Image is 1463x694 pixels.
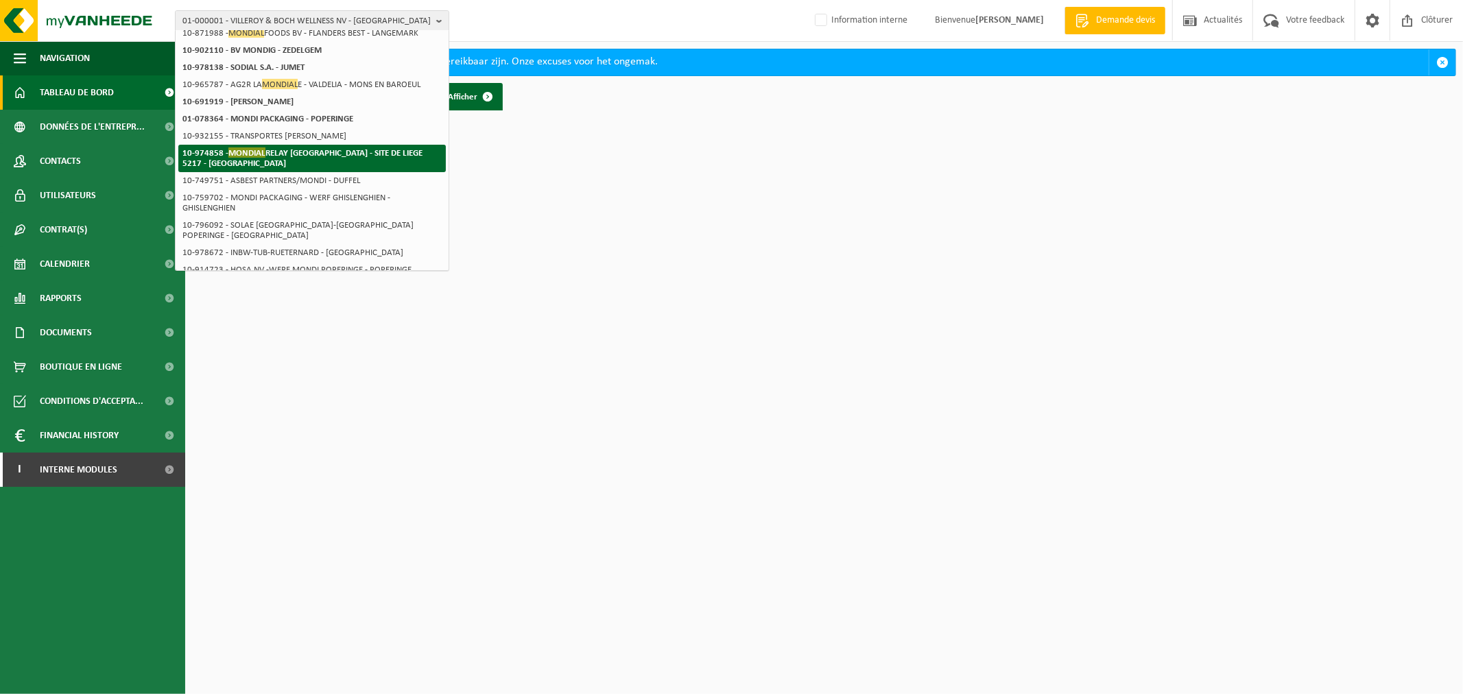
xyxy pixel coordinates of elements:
[40,281,82,315] span: Rapports
[975,15,1044,25] strong: [PERSON_NAME]
[40,418,119,453] span: Financial History
[40,384,143,418] span: Conditions d'accepta...
[40,213,87,247] span: Contrat(s)
[178,261,446,278] li: 10-914723 - HOSA NV -WERF MONDI POPERINGE - POPERINGE
[178,244,446,261] li: 10-978672 - INBW-TUB-RUETERNARD - [GEOGRAPHIC_DATA]
[40,315,92,350] span: Documents
[40,144,81,178] span: Contacts
[812,10,907,31] label: Information interne
[178,189,446,217] li: 10-759702 - MONDI PACKAGING - WERF GHISLENGHIEN - GHISLENGHIEN
[178,76,446,93] li: 10-965787 - AG2R LA E - VALDELIA - MONS EN BAROEUL
[40,178,96,213] span: Utilisateurs
[40,75,114,110] span: Tableau de bord
[182,97,294,106] strong: 10-691919 - [PERSON_NAME]
[1064,7,1165,34] a: Demande devis
[40,350,122,384] span: Boutique en ligne
[228,27,264,38] span: MONDIAL
[182,63,305,72] strong: 10-978138 - SODIAL S.A. - JUMET
[448,93,477,101] span: Afficher
[178,217,446,244] li: 10-796092 - SOLAE [GEOGRAPHIC_DATA]-[GEOGRAPHIC_DATA] POPERINGE - [GEOGRAPHIC_DATA]
[182,115,353,123] strong: 01-078364 - MONDI PACKAGING - POPERINGE
[178,25,446,42] li: 10-871988 - FOODS BV - FLANDERS BEST - LANGEMARK
[40,453,117,487] span: Interne modules
[40,247,90,281] span: Calendrier
[182,46,322,55] strong: 10-902110 - BV MONDIG - ZEDELGEM
[228,147,265,158] span: MONDIAL
[40,110,145,144] span: Données de l'entrepr...
[262,79,298,89] span: MONDIAL
[178,128,446,145] li: 10-932155 - TRANSPORTES [PERSON_NAME]
[40,41,90,75] span: Navigation
[175,10,449,31] button: 01-000001 - VILLEROY & BOCH WELLNESS NV - [GEOGRAPHIC_DATA]
[1093,14,1158,27] span: Demande devis
[437,83,501,110] a: Afficher
[182,11,431,32] span: 01-000001 - VILLEROY & BOCH WELLNESS NV - [GEOGRAPHIC_DATA]
[217,49,1429,75] div: Deze avond zal MyVanheede van 18u tot 21u niet bereikbaar zijn. Onze excuses voor het ongemak.
[14,453,26,487] span: I
[178,172,446,189] li: 10-749751 - ASBEST PARTNERS/MONDI - DUFFEL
